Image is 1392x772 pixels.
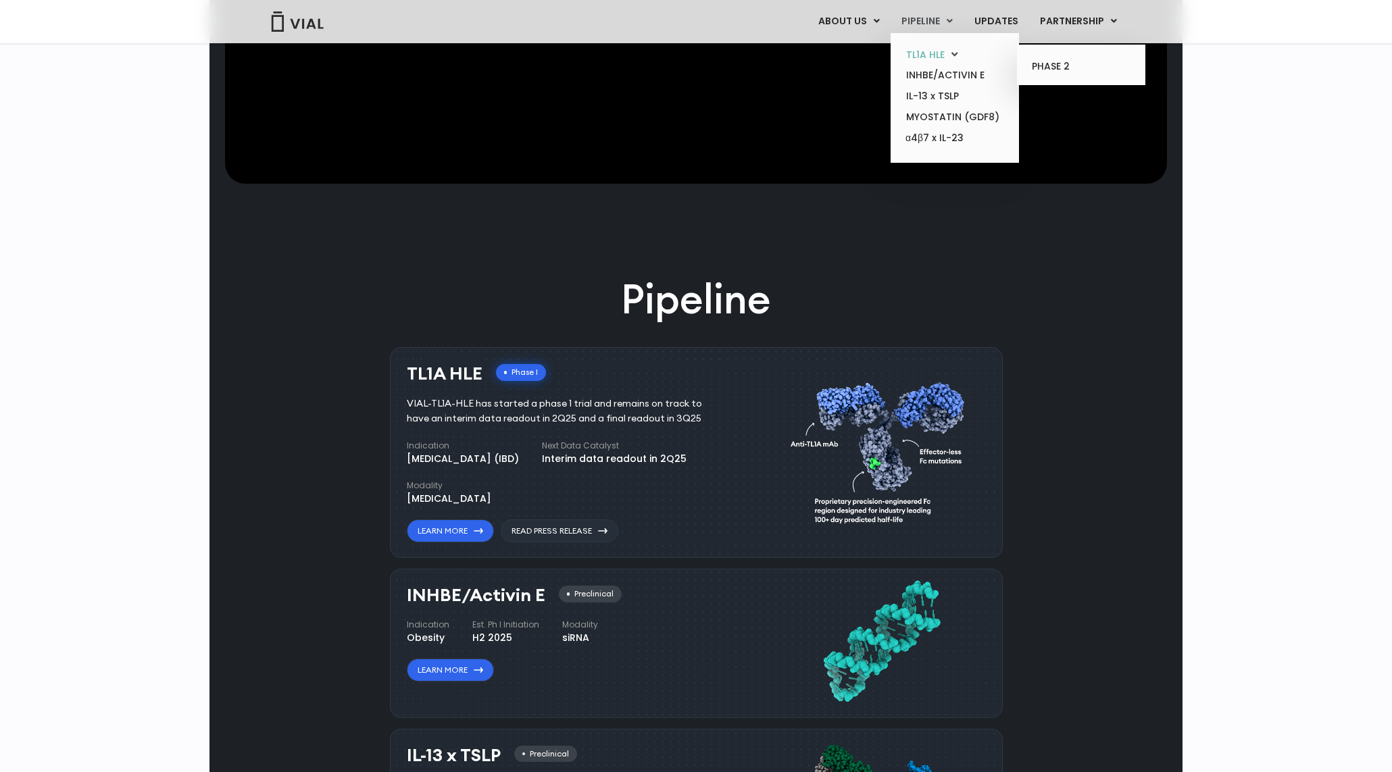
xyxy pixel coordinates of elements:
[407,619,449,631] h4: Indication
[407,452,519,466] div: [MEDICAL_DATA] (IBD)
[407,440,519,452] h4: Indication
[791,357,972,543] img: TL1A antibody diagram.
[407,364,482,384] h3: TL1A HLE
[895,45,1014,66] a: TL1A HLEMenu Toggle
[407,746,501,765] h3: IL-13 x TSLP
[895,65,1014,86] a: INHBE/ACTIVIN E
[891,10,963,33] a: PIPELINEMenu Toggle
[407,492,491,506] div: [MEDICAL_DATA]
[621,272,771,327] h2: Pipeline
[501,519,618,542] a: Read Press Release
[407,631,449,645] div: Obesity
[472,619,539,631] h4: Est. Ph I Initiation
[407,659,494,681] a: Learn More
[895,107,1014,128] a: MYOSTATIN (GDF8)
[407,586,545,605] h3: INHBE/Activin E
[559,586,622,602] div: Preclinical
[407,396,722,426] div: VIAL-TL1A-HLE has started a phase 1 trial and remains on track to have an interim data readout in...
[1029,10,1128,33] a: PARTNERSHIPMenu Toggle
[895,128,1014,149] a: α4β7 x IL-23
[407,519,494,542] a: Learn More
[964,10,1028,33] a: UPDATES
[542,440,687,452] h4: Next Data Catalyst
[542,452,687,466] div: Interim data readout in 2Q25
[807,10,890,33] a: ABOUT USMenu Toggle
[1022,56,1140,78] a: PHASE 2
[514,746,577,763] div: Preclinical
[472,631,539,645] div: H2 2025
[895,86,1014,107] a: IL-13 x TSLP
[562,619,598,631] h4: Modality
[562,631,598,645] div: siRNA
[270,11,324,32] img: Vial Logo
[407,480,491,492] h4: Modality
[496,364,546,381] div: Phase I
